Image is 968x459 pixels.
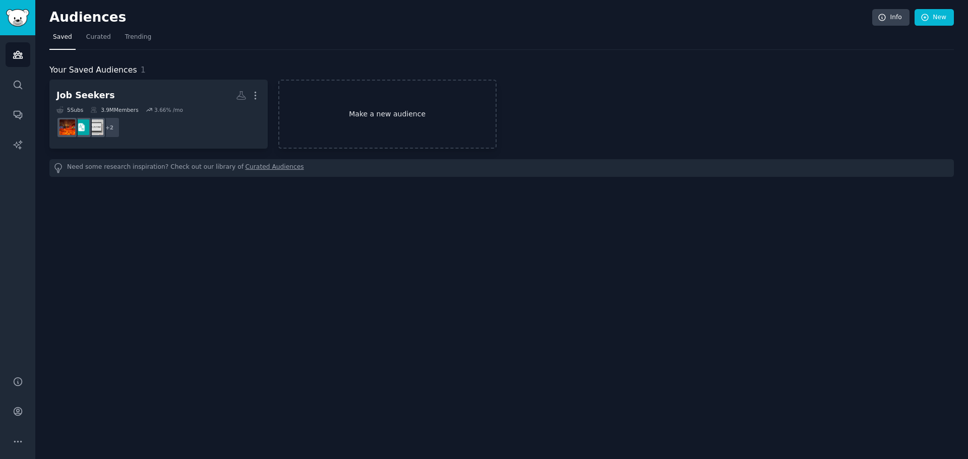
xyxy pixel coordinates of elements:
[83,29,114,50] a: Curated
[99,117,120,138] div: + 2
[59,119,75,135] img: recruitinghell
[141,65,146,75] span: 1
[49,80,268,149] a: Job Seekers5Subs3.9MMembers3.66% /mo+2jobhuntingjobsrecruitinghell
[154,106,183,113] div: 3.66 % /mo
[88,119,103,135] img: jobhunting
[86,33,111,42] span: Curated
[90,106,138,113] div: 3.9M Members
[246,163,304,173] a: Curated Audiences
[6,9,29,27] img: GummySearch logo
[915,9,954,26] a: New
[49,64,137,77] span: Your Saved Audiences
[74,119,89,135] img: jobs
[278,80,497,149] a: Make a new audience
[49,29,76,50] a: Saved
[125,33,151,42] span: Trending
[872,9,910,26] a: Info
[122,29,155,50] a: Trending
[53,33,72,42] span: Saved
[49,159,954,177] div: Need some research inspiration? Check out our library of
[56,106,83,113] div: 5 Sub s
[49,10,872,26] h2: Audiences
[56,89,115,102] div: Job Seekers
